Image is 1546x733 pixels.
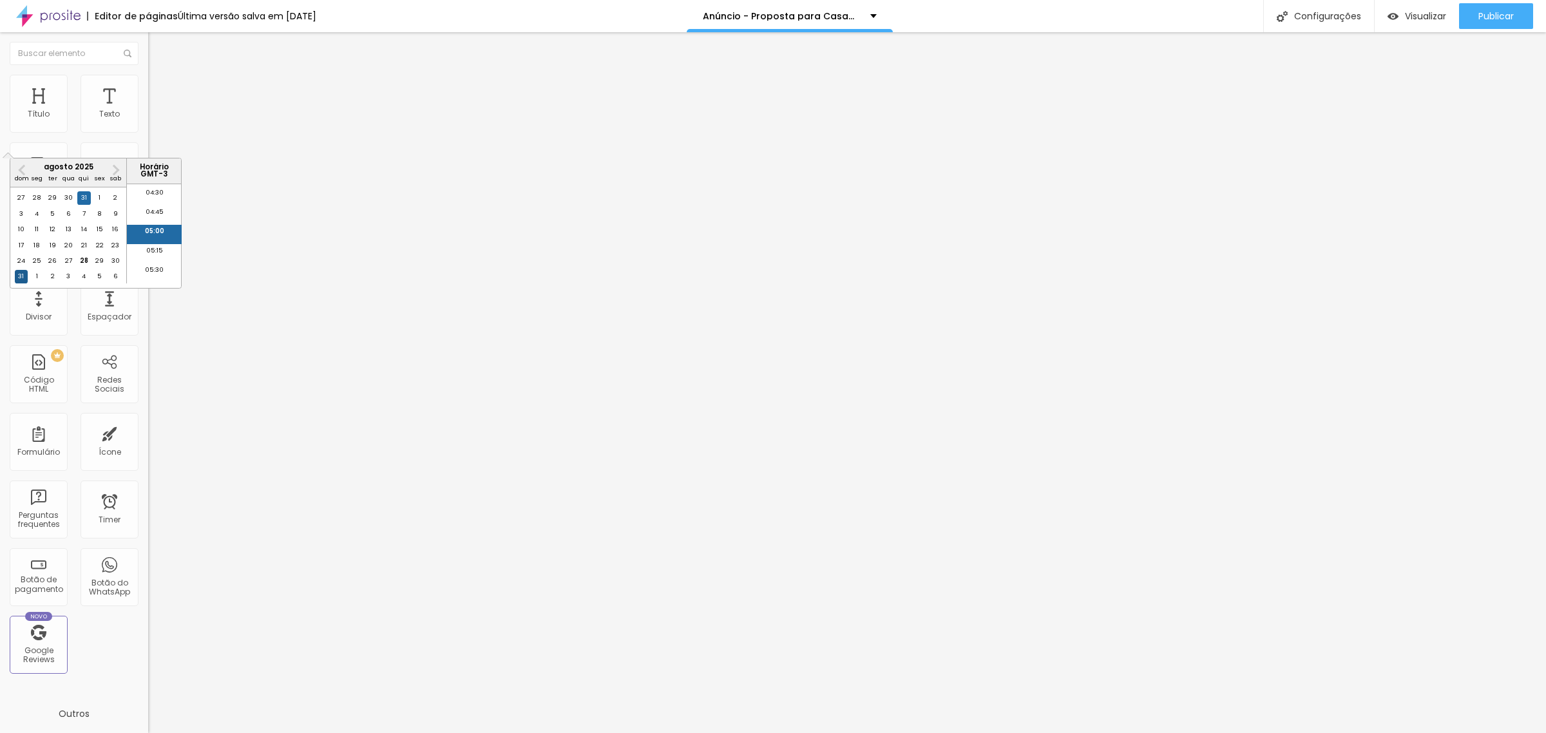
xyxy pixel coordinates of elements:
p: Horário [130,164,178,171]
button: Visualizar [1375,3,1459,29]
div: Choose sexta-feira, 1 de agosto de 2025 [93,191,106,204]
div: Choose domingo, 31 de agosto de 2025 [15,270,28,283]
li: 05:15 [127,244,182,263]
div: Formulário [17,448,60,457]
img: Icone [124,50,131,57]
div: Choose quarta-feira, 27 de agosto de 2025 [62,254,75,267]
div: Choose segunda-feira, 4 de agosto de 2025 [30,207,43,220]
div: agosto 2025 [10,164,126,171]
div: Choose quarta-feira, 20 de agosto de 2025 [62,239,75,252]
div: Choose terça-feira, 19 de agosto de 2025 [46,239,59,252]
div: Título [28,109,50,119]
iframe: Editor [148,32,1546,733]
div: Choose quinta-feira, 21 de agosto de 2025 [77,239,90,252]
div: Choose segunda-feira, 11 de agosto de 2025 [30,223,43,236]
div: Choose segunda-feira, 1 de setembro de 2025 [30,270,43,283]
div: Choose terça-feira, 2 de setembro de 2025 [46,270,59,283]
p: GMT -3 [130,171,178,178]
div: Choose sábado, 6 de setembro de 2025 [109,270,122,283]
li: 04:30 [127,186,182,205]
div: Choose domingo, 17 de agosto de 2025 [15,239,28,252]
div: Perguntas frequentes [13,511,64,529]
div: ter [46,172,59,185]
div: Choose sexta-feira, 15 de agosto de 2025 [93,223,106,236]
li: 05:00 [127,225,182,244]
img: Icone [1277,11,1288,22]
div: qua [62,172,75,185]
div: Choose segunda-feira, 25 de agosto de 2025 [30,254,43,267]
div: Choose terça-feira, 5 de agosto de 2025 [46,207,59,220]
div: Choose segunda-feira, 18 de agosto de 2025 [30,239,43,252]
p: Anúncio - Proposta para Casamentos [703,12,861,21]
li: 04:45 [127,205,182,225]
div: seg [30,172,43,185]
div: Choose sexta-feira, 5 de setembro de 2025 [93,270,106,283]
div: Texto [99,109,120,119]
div: Choose quinta-feira, 4 de setembro de 2025 [77,270,90,283]
div: Choose domingo, 3 de agosto de 2025 [15,207,28,220]
div: Choose sábado, 30 de agosto de 2025 [109,254,122,267]
div: Choose sexta-feira, 29 de agosto de 2025 [93,254,106,267]
div: Google Reviews [13,646,64,665]
div: Botão de pagamento [13,575,64,594]
div: Choose quarta-feira, 3 de setembro de 2025 [62,270,75,283]
li: 05:45 [127,283,182,302]
button: Publicar [1459,3,1533,29]
div: Novo [25,612,53,621]
div: Choose quinta-feira, 14 de agosto de 2025 [77,223,90,236]
div: Código HTML [13,376,64,394]
button: Previous Month [12,160,32,180]
div: sex [93,172,106,185]
div: Choose sábado, 2 de agosto de 2025 [109,191,122,204]
div: Choose quinta-feira, 28 de agosto de 2025 [77,254,90,267]
div: Choose sexta-feira, 22 de agosto de 2025 [93,239,106,252]
div: Ícone [99,448,121,457]
div: Choose quinta-feira, 31 de julho de 2025 [77,191,90,204]
div: Choose terça-feira, 26 de agosto de 2025 [46,254,59,267]
div: Choose sábado, 9 de agosto de 2025 [109,207,122,220]
div: Choose domingo, 24 de agosto de 2025 [15,254,28,267]
div: month 2025-08 [14,191,124,285]
div: Botão do WhatsApp [84,578,135,597]
span: Visualizar [1405,11,1446,21]
div: Editor de páginas [87,12,178,21]
input: Buscar elemento [10,42,138,65]
div: qui [77,172,90,185]
div: Choose terça-feira, 12 de agosto de 2025 [46,223,59,236]
div: Choose segunda-feira, 28 de julho de 2025 [30,191,43,204]
div: Espaçador [88,312,131,321]
div: Choose quinta-feira, 7 de agosto de 2025 [77,207,90,220]
div: Choose quarta-feira, 13 de agosto de 2025 [62,223,75,236]
div: Choose quarta-feira, 6 de agosto de 2025 [62,207,75,220]
div: Choose domingo, 10 de agosto de 2025 [15,223,28,236]
div: Divisor [26,312,52,321]
div: Choose domingo, 27 de julho de 2025 [15,191,28,204]
li: 05:30 [127,263,182,283]
img: view-1.svg [1388,11,1398,22]
div: Choose quarta-feira, 30 de julho de 2025 [62,191,75,204]
div: Redes Sociais [84,376,135,394]
div: Timer [99,515,120,524]
div: Choose sexta-feira, 8 de agosto de 2025 [93,207,106,220]
div: Última versão salva em [DATE] [178,12,316,21]
div: Choose terça-feira, 29 de julho de 2025 [46,191,59,204]
span: Publicar [1478,11,1514,21]
div: Choose sábado, 16 de agosto de 2025 [109,223,122,236]
div: Choose sábado, 23 de agosto de 2025 [109,239,122,252]
button: Next Month [106,160,126,180]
